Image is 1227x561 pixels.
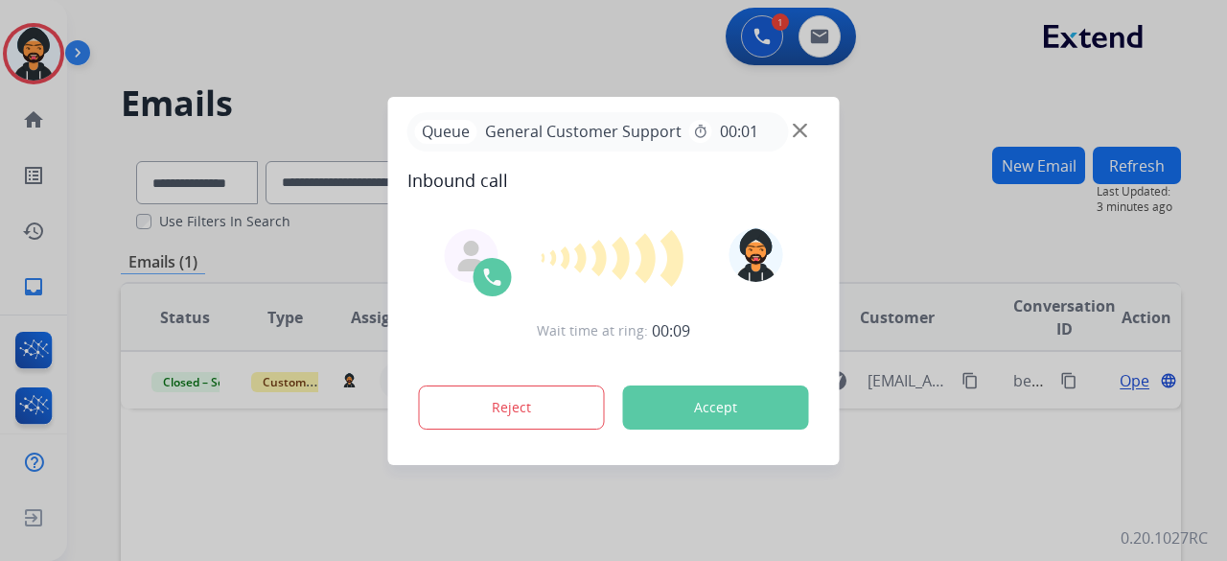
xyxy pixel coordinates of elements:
p: Queue [415,120,477,144]
span: Wait time at ring: [537,321,648,340]
span: 00:09 [652,319,690,342]
span: Inbound call [407,167,821,194]
span: 00:01 [720,120,758,143]
p: 0.20.1027RC [1121,526,1208,549]
button: Accept [623,386,809,430]
img: call-icon [481,266,504,289]
img: close-button [793,123,807,137]
span: General Customer Support [477,120,689,143]
button: Reject [419,386,605,430]
img: avatar [729,228,782,282]
mat-icon: timer [693,124,708,139]
img: agent-avatar [456,241,487,271]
